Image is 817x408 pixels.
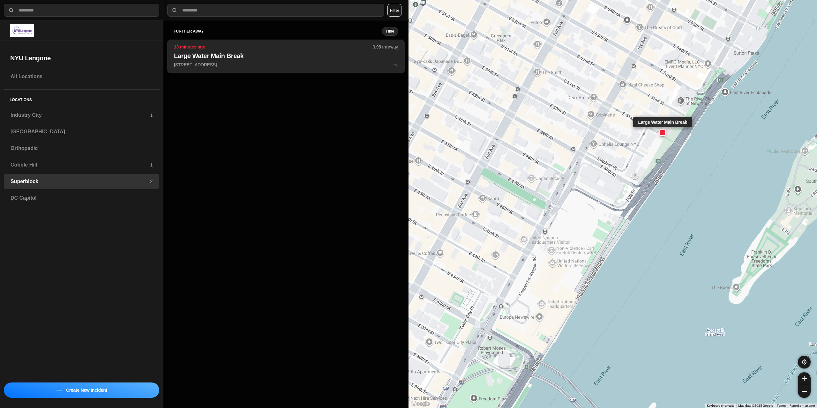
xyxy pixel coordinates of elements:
a: Cobble Hill1 [4,157,159,173]
img: recenter [801,359,807,365]
div: Large Water Main Break [633,117,692,127]
h3: Cobble Hill [11,161,150,169]
p: [STREET_ADDRESS] [174,62,398,68]
h5: further away [174,29,382,34]
button: Keyboard shortcuts [707,404,734,408]
span: Map data ©2025 Google [738,404,773,407]
img: zoom-in [802,376,807,381]
a: All Locations [4,69,159,84]
a: DC Capitol [4,190,159,206]
a: [GEOGRAPHIC_DATA] [4,124,159,139]
img: icon [56,388,62,393]
h3: Industry City [11,111,150,119]
p: 2 [150,178,153,185]
button: Hide [382,27,398,36]
a: Industry City1 [4,108,159,123]
button: Filter [387,4,401,17]
a: Report a map error [790,404,815,407]
img: search [8,7,14,13]
button: recenter [798,356,811,368]
p: 13 minutes ago [174,44,373,50]
h3: Orthopedic [11,145,153,152]
h2: NYU Langone [10,54,153,63]
button: Large Water Main Break [659,129,666,136]
h3: DC Capitol [11,194,153,202]
img: search [171,7,178,13]
h5: Locations [4,90,159,108]
img: logo [10,24,34,37]
img: zoom-out [802,389,807,394]
h3: Superblock [11,178,150,185]
p: 1 [150,162,153,168]
button: zoom-in [798,372,811,385]
h3: All Locations [11,73,153,80]
a: Open this area in Google Maps (opens a new window) [410,400,431,408]
small: Hide [386,29,394,34]
p: 1 [150,112,153,118]
a: 13 minutes ago0.98 mi awayLarge Water Main Break[STREET_ADDRESS]star [167,62,405,67]
img: Google [410,400,431,408]
a: Terms (opens in new tab) [777,404,786,407]
button: iconCreate New Incident [4,382,159,398]
button: zoom-out [798,385,811,398]
span: star [394,62,398,67]
a: Superblock2 [4,174,159,189]
a: Orthopedic [4,141,159,156]
p: 0.98 mi away [373,44,398,50]
h2: Large Water Main Break [174,51,398,60]
p: Create New Incident [66,387,107,393]
h3: [GEOGRAPHIC_DATA] [11,128,153,136]
button: 13 minutes ago0.98 mi awayLarge Water Main Break[STREET_ADDRESS]star [167,40,405,73]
